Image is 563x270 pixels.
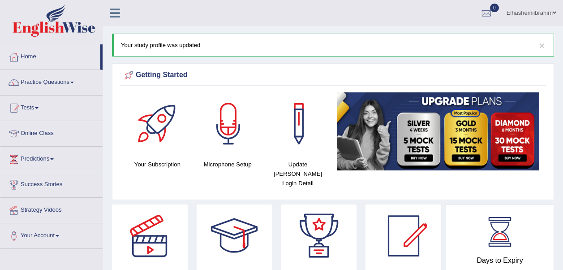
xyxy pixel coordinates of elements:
[127,160,188,169] h4: Your Subscription
[0,198,103,220] a: Strategy Videos
[0,147,103,169] a: Predictions
[267,160,329,188] h4: Update [PERSON_NAME] Login Detail
[0,223,103,246] a: Your Account
[337,92,539,170] img: small5.jpg
[0,96,103,118] a: Tests
[0,121,103,144] a: Online Class
[490,4,499,12] span: 0
[197,160,258,169] h4: Microphone Setup
[0,44,100,67] a: Home
[539,41,545,50] button: ×
[0,70,103,92] a: Practice Questions
[122,69,544,82] div: Getting Started
[0,172,103,195] a: Success Stories
[456,257,544,265] h4: Days to Expiry
[112,34,554,57] div: Your study profile was updated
